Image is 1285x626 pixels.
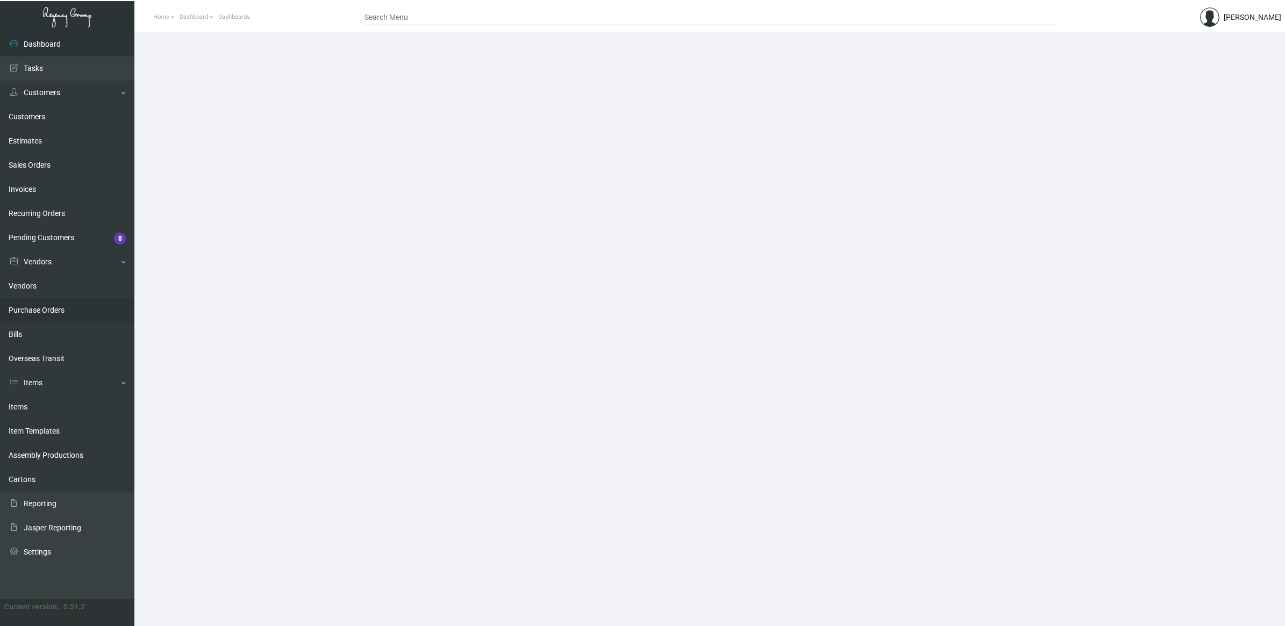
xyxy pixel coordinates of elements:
[4,601,59,613] div: Current version:
[63,601,85,613] div: 0.51.2
[180,13,208,20] span: Dashboard
[1224,12,1281,23] div: [PERSON_NAME]
[218,13,250,20] span: Dashboards
[1200,8,1219,27] img: admin@bootstrapmaster.com
[153,13,169,20] span: Home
